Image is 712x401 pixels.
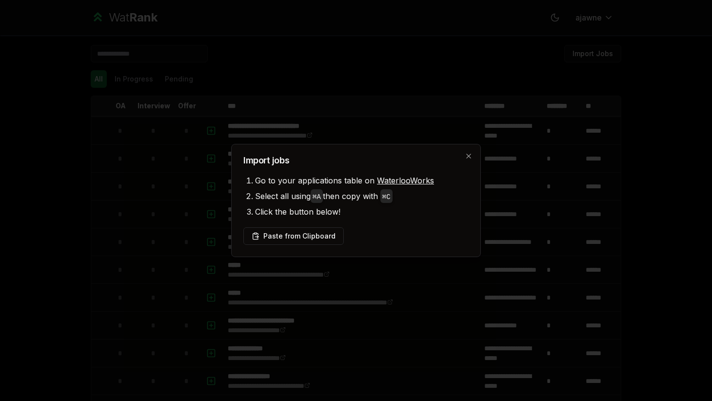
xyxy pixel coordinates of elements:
[243,156,469,165] h2: Import jobs
[313,193,321,201] code: ⌘ A
[255,204,469,220] li: Click the button below!
[255,188,469,204] li: Select all using then copy with
[377,176,434,185] a: WaterlooWorks
[382,193,391,201] code: ⌘ C
[255,173,469,188] li: Go to your applications table on
[243,227,344,245] button: Paste from Clipboard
